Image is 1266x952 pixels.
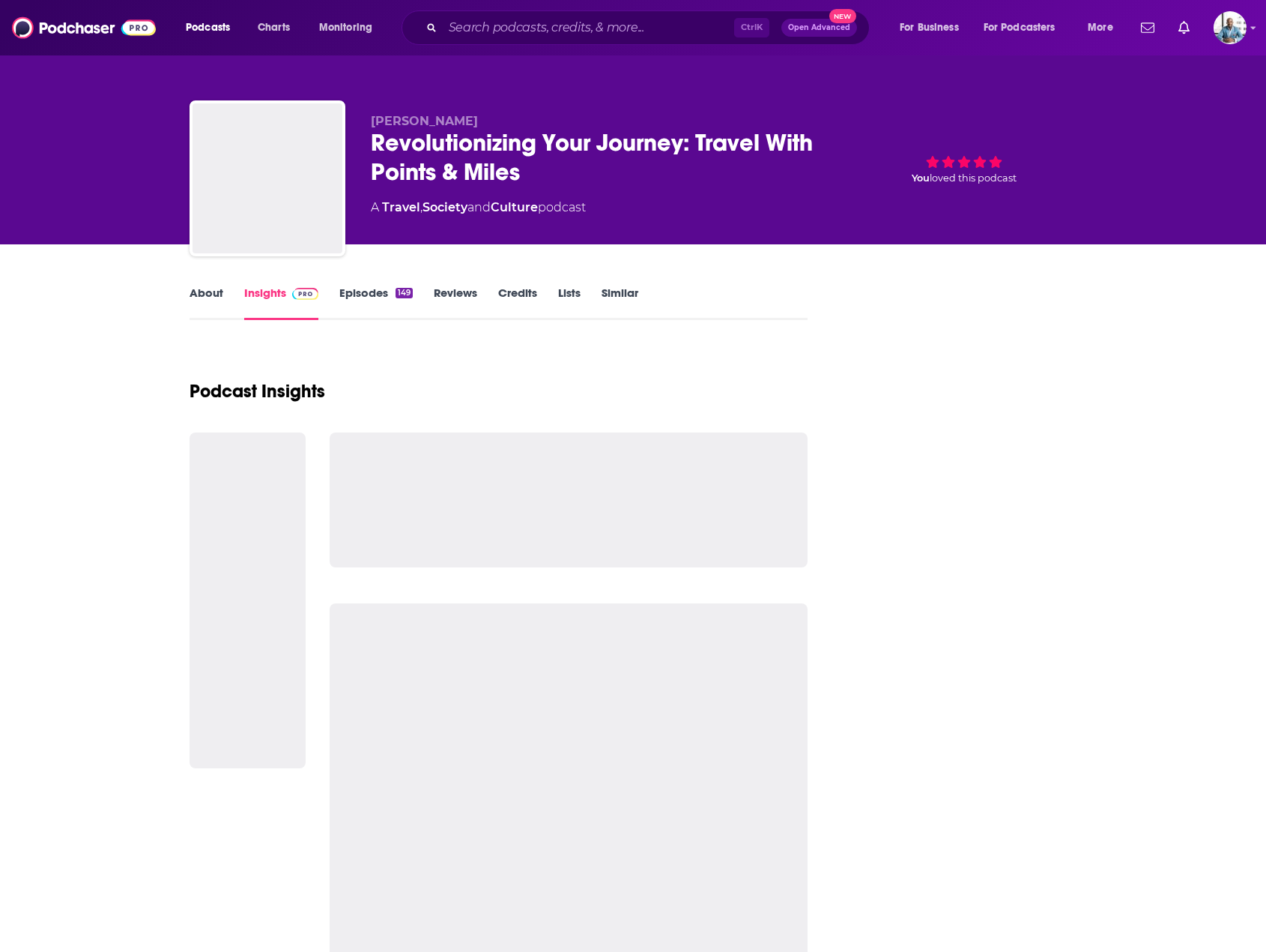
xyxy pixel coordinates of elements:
span: loved this podcast [930,172,1017,184]
button: open menu [889,16,978,40]
input: Search podcasts, credits, & more... [443,16,734,40]
a: InsightsPodchaser Pro [244,286,318,320]
a: Episodes149 [339,286,413,320]
div: Search podcasts, credits, & more... [416,10,884,45]
a: Reviews [434,286,477,320]
span: Ctrl K [734,18,769,37]
span: and [467,200,491,214]
button: open menu [1077,16,1132,40]
a: Society [422,200,467,214]
span: For Business [900,17,959,38]
a: Credits [498,286,537,320]
span: , [420,200,422,214]
span: You [912,172,930,184]
button: open menu [309,16,392,40]
img: Podchaser Pro [292,288,318,300]
span: Open Advanced [788,24,850,31]
h1: Podcast Insights [190,380,325,403]
div: A podcast [371,199,586,217]
div: 149 [396,288,413,298]
div: Youloved this podcast [852,114,1076,207]
button: Show profile menu [1214,11,1247,44]
img: Podchaser - Follow, Share and Rate Podcasts [12,13,156,42]
a: Show notifications dropdown [1135,15,1160,40]
button: open menu [974,16,1077,40]
span: [PERSON_NAME] [371,114,478,128]
a: Lists [558,286,581,320]
span: For Podcasters [984,17,1055,38]
span: Podcasts [186,17,230,38]
span: Monitoring [319,17,372,38]
a: Show notifications dropdown [1172,15,1196,40]
span: More [1088,17,1113,38]
span: Logged in as BoldlyGo [1214,11,1247,44]
span: New [829,9,856,23]
a: About [190,286,223,320]
button: open menu [175,16,249,40]
a: Charts [248,16,299,40]
img: User Profile [1214,11,1247,44]
span: Charts [258,17,290,38]
a: Similar [602,286,638,320]
a: Travel [382,200,420,214]
button: Open AdvancedNew [781,19,857,37]
a: Culture [491,200,538,214]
